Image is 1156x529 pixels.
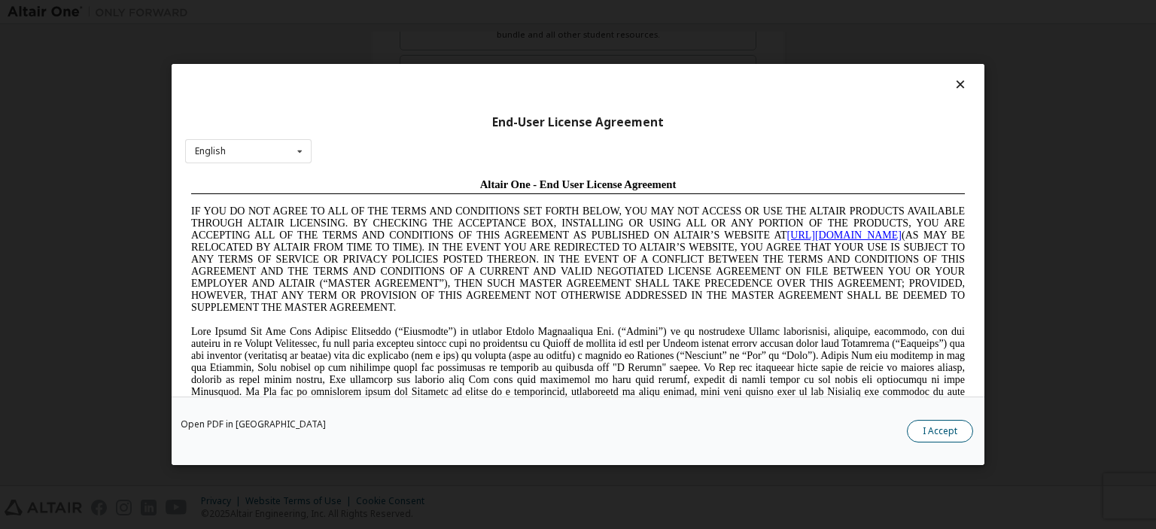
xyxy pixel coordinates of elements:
span: Lore Ipsumd Sit Ame Cons Adipisc Elitseddo (“Eiusmodte”) in utlabor Etdolo Magnaaliqua Eni. (“Adm... [6,154,780,261]
button: I Accept [907,420,973,442]
div: End-User License Agreement [185,115,971,130]
a: Open PDF in [GEOGRAPHIC_DATA] [181,420,326,429]
span: Altair One - End User License Agreement [295,6,491,18]
a: [URL][DOMAIN_NAME] [602,57,716,68]
span: IF YOU DO NOT AGREE TO ALL OF THE TERMS AND CONDITIONS SET FORTH BELOW, YOU MAY NOT ACCESS OR USE... [6,33,780,141]
div: English [195,147,226,156]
